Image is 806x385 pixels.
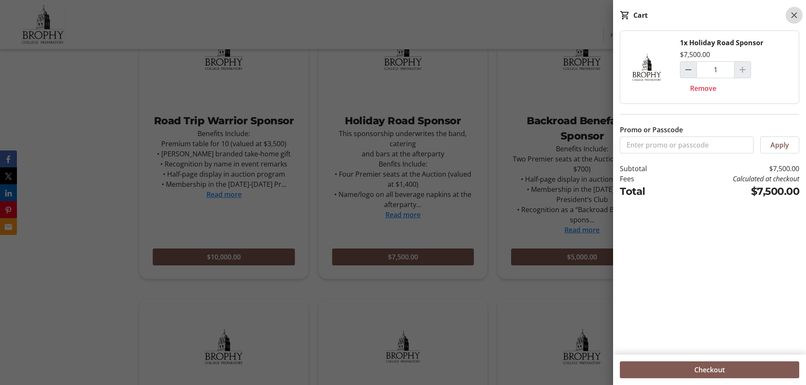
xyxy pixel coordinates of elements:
div: Cart [633,10,648,20]
button: Apply [760,137,799,153]
div: 1x Holiday Road Sponsor [680,38,763,48]
td: Calculated at checkout [672,174,799,184]
input: Enter promo or passcode [620,137,754,153]
label: Promo or Passcode [620,125,683,135]
td: $7,500.00 [672,164,799,174]
input: Holiday Road Sponsor Quantity [696,61,734,78]
button: Remove [680,80,726,97]
button: Decrement by one [680,62,696,78]
span: Remove [690,83,716,93]
td: Subtotal [620,164,672,174]
img: Holiday Road Sponsor [620,31,673,104]
td: $7,500.00 [672,184,799,199]
span: Checkout [694,365,725,375]
div: $7,500.00 [680,49,710,60]
button: Checkout [620,361,799,378]
td: Total [620,184,672,199]
td: Fees [620,174,672,184]
span: Apply [770,140,789,150]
